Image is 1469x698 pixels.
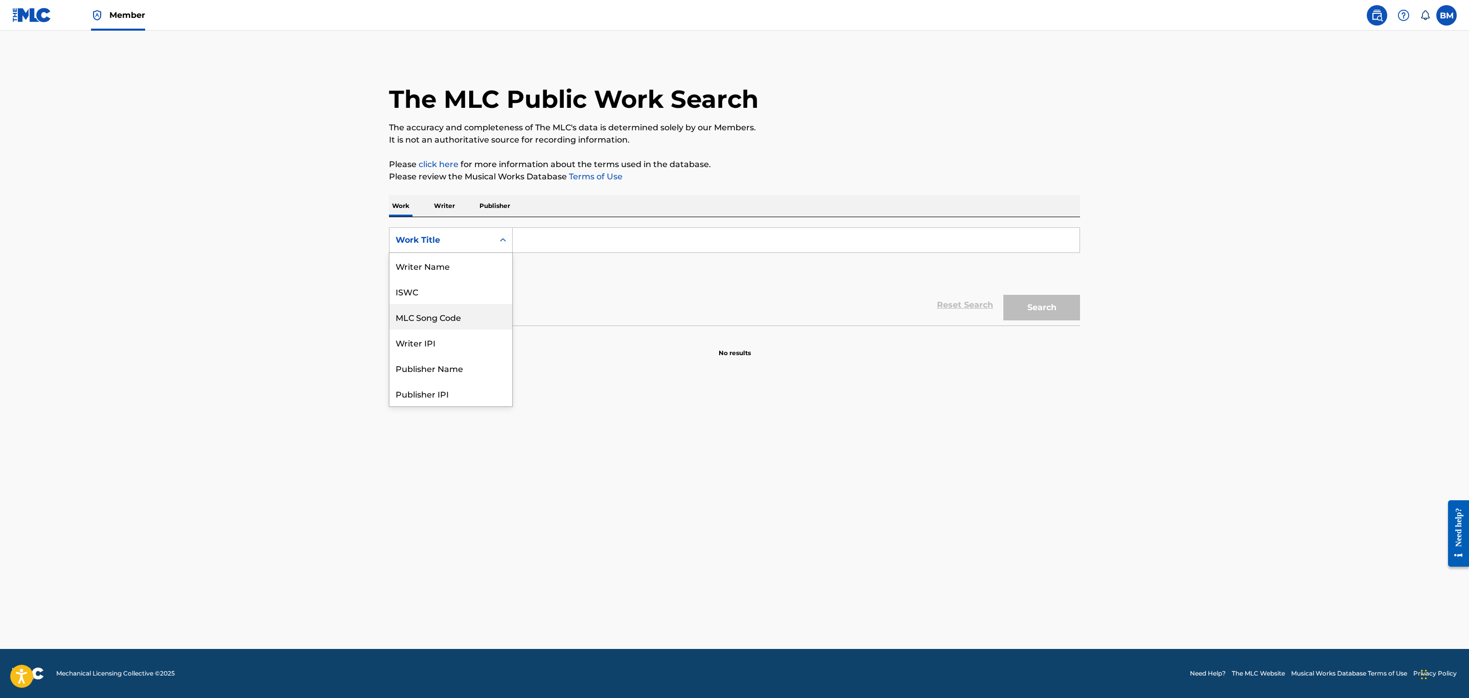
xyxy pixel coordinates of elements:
a: Public Search [1367,5,1387,26]
p: Work [389,195,412,217]
a: Terms of Use [567,172,623,181]
div: Work Title [396,234,488,246]
iframe: Chat Widget [1418,649,1469,698]
img: search [1371,9,1383,21]
a: Privacy Policy [1413,669,1457,678]
p: Please for more information about the terms used in the database. [389,158,1080,171]
p: Please review the Musical Works Database [389,171,1080,183]
div: ISWC [389,278,512,304]
span: Mechanical Licensing Collective © 2025 [56,669,175,678]
p: The accuracy and completeness of The MLC's data is determined solely by our Members. [389,122,1080,134]
iframe: Resource Center [1440,492,1469,574]
div: MLC Song Code [389,304,512,330]
a: Musical Works Database Terms of Use [1291,669,1407,678]
p: It is not an authoritative source for recording information. [389,134,1080,146]
div: Drag [1421,659,1427,690]
div: Publisher Name [389,355,512,381]
div: Help [1393,5,1414,26]
div: User Menu [1436,5,1457,26]
span: Member [109,9,145,21]
p: No results [719,336,751,358]
a: The MLC Website [1232,669,1285,678]
form: Search Form [389,227,1080,325]
h1: The MLC Public Work Search [389,84,759,114]
div: Notifications [1420,10,1430,20]
img: MLC Logo [12,8,52,22]
div: Writer IPI [389,330,512,355]
p: Writer [431,195,458,217]
p: Publisher [476,195,513,217]
a: Need Help? [1190,669,1226,678]
div: Writer Name [389,253,512,278]
div: Publisher IPI [389,381,512,406]
img: Top Rightsholder [91,9,103,21]
img: logo [12,667,44,680]
a: click here [419,159,458,169]
img: help [1397,9,1410,21]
